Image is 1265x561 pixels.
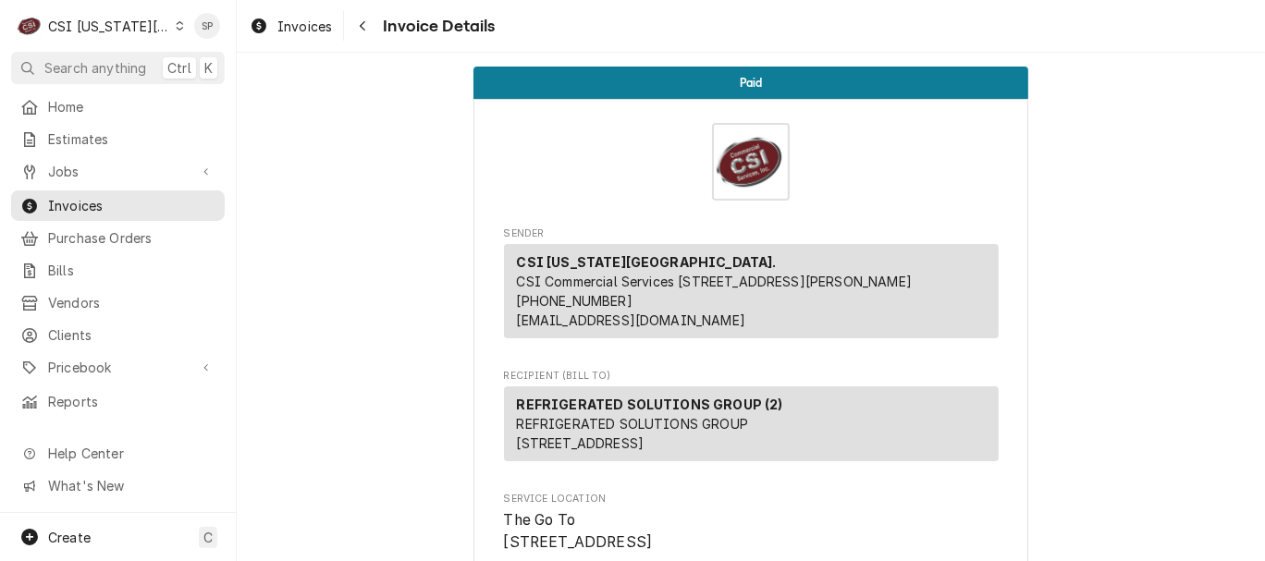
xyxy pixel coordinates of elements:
[11,52,225,84] button: Search anythingCtrlK
[504,244,999,338] div: Sender
[48,444,214,463] span: Help Center
[11,190,225,221] a: Invoices
[504,369,999,384] span: Recipient (Bill To)
[11,352,225,383] a: Go to Pricebook
[48,293,215,312] span: Vendors
[473,67,1028,99] div: Status
[48,530,91,545] span: Create
[11,255,225,286] a: Bills
[11,438,225,469] a: Go to Help Center
[740,77,763,89] span: Paid
[11,386,225,417] a: Reports
[504,386,999,469] div: Recipient (Bill To)
[277,17,332,36] span: Invoices
[11,287,225,318] a: Vendors
[517,293,632,309] a: [PHONE_NUMBER]
[377,14,495,39] span: Invoice Details
[48,261,215,280] span: Bills
[48,228,215,248] span: Purchase Orders
[504,244,999,346] div: Sender
[11,156,225,187] a: Go to Jobs
[504,226,999,241] span: Sender
[204,58,213,78] span: K
[517,312,745,328] a: [EMAIL_ADDRESS][DOMAIN_NAME]
[504,492,999,554] div: Service Location
[11,124,225,154] a: Estimates
[48,97,215,116] span: Home
[48,17,170,36] div: CSI [US_STATE][GEOGRAPHIC_DATA].
[48,162,188,181] span: Jobs
[48,358,188,377] span: Pricebook
[203,528,213,547] span: C
[348,11,377,41] button: Navigate back
[48,476,214,495] span: What's New
[504,226,999,347] div: Invoice Sender
[17,13,43,39] div: CSI Kansas City.'s Avatar
[504,386,999,461] div: Recipient (Bill To)
[17,13,43,39] div: C
[517,416,748,451] span: REFRIGERATED SOLUTIONS GROUP [STREET_ADDRESS]
[242,11,339,42] a: Invoices
[712,123,790,201] img: Logo
[517,396,783,412] strong: REFRIGERATED SOLUTIONS GROUP (2)
[11,91,225,122] a: Home
[517,254,777,270] strong: CSI [US_STATE][GEOGRAPHIC_DATA].
[11,470,225,501] a: Go to What's New
[11,223,225,253] a: Purchase Orders
[48,325,215,345] span: Clients
[48,129,215,149] span: Estimates
[48,196,215,215] span: Invoices
[48,392,215,411] span: Reports
[504,369,999,470] div: Invoice Recipient
[504,492,999,506] span: Service Location
[11,320,225,350] a: Clients
[167,58,191,78] span: Ctrl
[194,13,220,39] div: Shelley Politte's Avatar
[504,511,653,551] span: The Go To [STREET_ADDRESS]
[517,274,912,289] span: CSI Commercial Services [STREET_ADDRESS][PERSON_NAME]
[44,58,146,78] span: Search anything
[194,13,220,39] div: SP
[504,509,999,553] span: Service Location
